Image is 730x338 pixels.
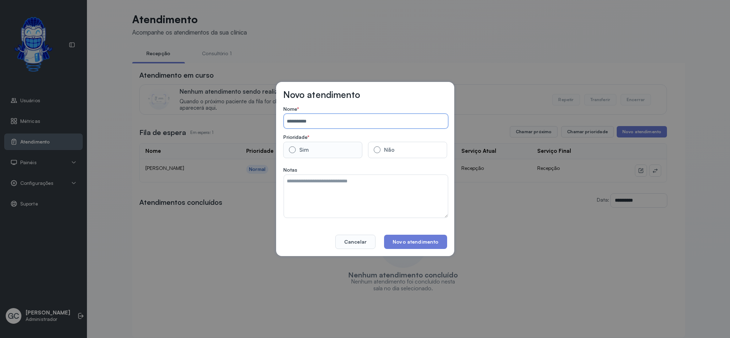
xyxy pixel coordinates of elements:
[384,146,394,154] div: Não
[283,134,309,140] span: Prioridade
[384,235,447,249] button: Novo atendimento
[283,167,297,173] span: Notas
[335,235,376,249] button: Cancelar
[283,89,360,100] h3: Novo atendimento
[299,146,309,154] div: Sim
[283,106,299,112] span: Nome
